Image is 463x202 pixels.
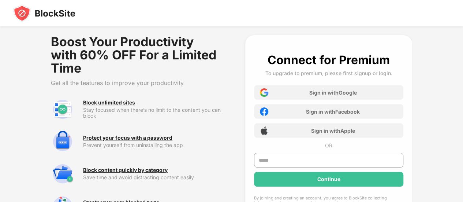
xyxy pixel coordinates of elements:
div: Save time and avoid distracting content easily [83,175,222,180]
div: Connect for Premium [268,53,390,67]
div: OR [325,142,332,148]
div: Sign in with Facebook [306,109,360,115]
div: Prevent yourself from uninstalling the app [83,142,222,148]
div: Get all the features to improve your productivity [51,79,222,87]
img: google-icon.png [260,88,268,97]
div: Continue [317,176,340,182]
div: Sign in with Google [309,89,356,96]
img: premium-unlimited-blocklist.svg [51,98,74,121]
div: Stay focused when there’s no limit to the content you can block [83,107,222,119]
img: premium-password-protection.svg [51,130,74,153]
div: Sign in with Apple [311,128,355,134]
div: Block unlimited sites [83,100,135,106]
div: Boost Your Productivity with 60% OFF For a Limited Time [51,35,222,75]
img: apple-icon.png [260,126,268,135]
img: facebook-icon.png [260,107,268,116]
div: Block content quickly by category [83,167,168,173]
img: blocksite-icon-black.svg [13,4,75,22]
img: premium-category.svg [51,162,74,186]
div: Protect your focus with a password [83,135,172,141]
div: To upgrade to premium, please first signup or login. [265,70,392,76]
